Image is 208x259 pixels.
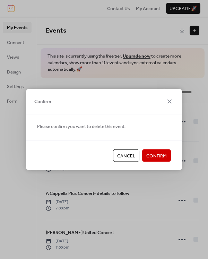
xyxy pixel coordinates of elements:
span: Cancel [117,153,135,159]
span: Please confirm you want to delete this event. [37,123,125,130]
button: Confirm [142,149,171,162]
span: Confirm [146,153,167,159]
button: Cancel [113,149,139,162]
span: Confirm [34,98,51,105]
